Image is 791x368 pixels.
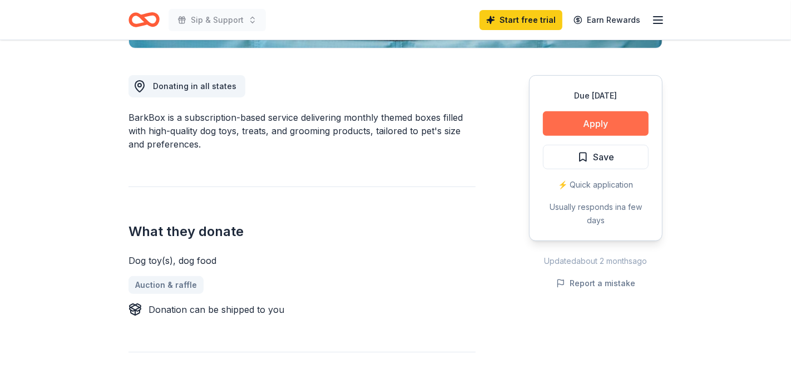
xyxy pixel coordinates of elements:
[543,178,649,192] div: ⚡️ Quick application
[593,150,614,164] span: Save
[169,9,266,31] button: Sip & Support
[128,111,476,151] div: BarkBox is a subscription-based service delivering monthly themed boxes filled with high-quality ...
[543,111,649,136] button: Apply
[191,13,244,27] span: Sip & Support
[128,276,204,294] a: Auction & raffle
[153,81,236,91] span: Donating in all states
[128,7,160,33] a: Home
[543,89,649,102] div: Due [DATE]
[479,10,562,30] a: Start free trial
[128,254,476,267] div: Dog toy(s), dog food
[556,277,635,290] button: Report a mistake
[529,254,663,268] div: Updated about 2 months ago
[543,145,649,169] button: Save
[543,200,649,227] div: Usually responds in a few days
[128,223,476,241] h2: What they donate
[567,10,647,30] a: Earn Rewards
[149,303,284,316] div: Donation can be shipped to you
